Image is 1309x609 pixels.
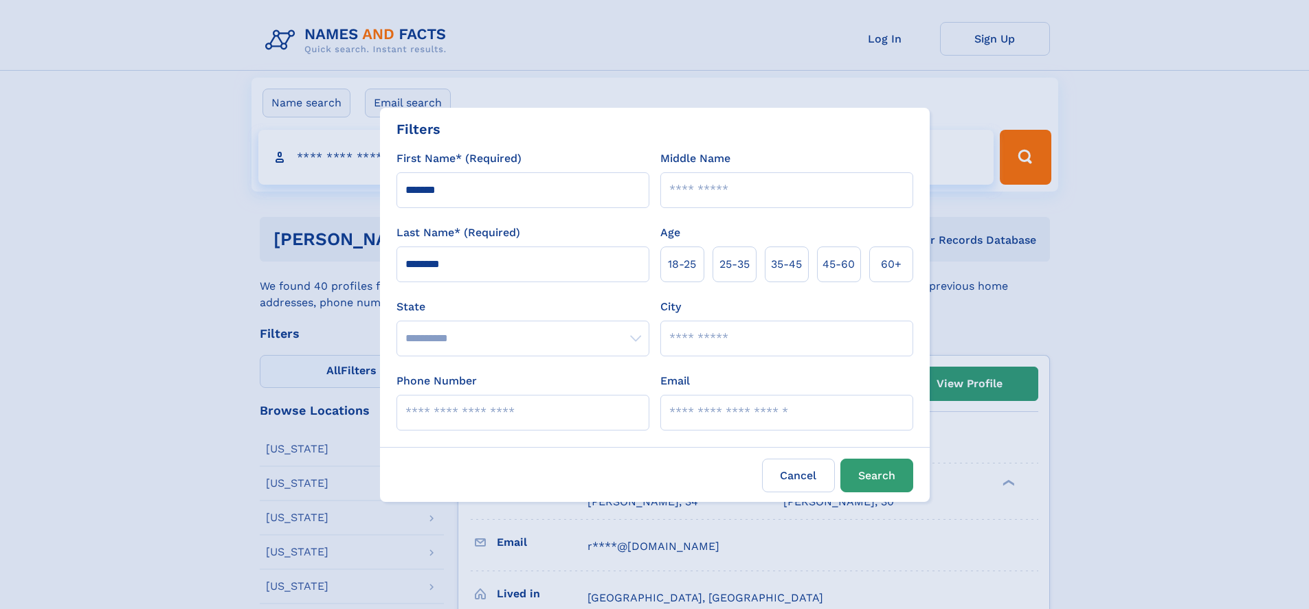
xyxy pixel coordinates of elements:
label: First Name* (Required) [396,150,522,167]
label: Last Name* (Required) [396,225,520,241]
label: Middle Name [660,150,730,167]
div: Filters [396,119,440,139]
button: Search [840,459,913,492]
label: State [396,299,649,315]
span: 25‑35 [719,256,750,273]
span: 35‑45 [771,256,802,273]
label: Age [660,225,680,241]
label: Phone Number [396,373,477,389]
span: 18‑25 [668,256,696,273]
label: City [660,299,681,315]
label: Cancel [762,459,835,492]
span: 45‑60 [823,256,855,273]
span: 60+ [881,256,902,273]
label: Email [660,373,690,389]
